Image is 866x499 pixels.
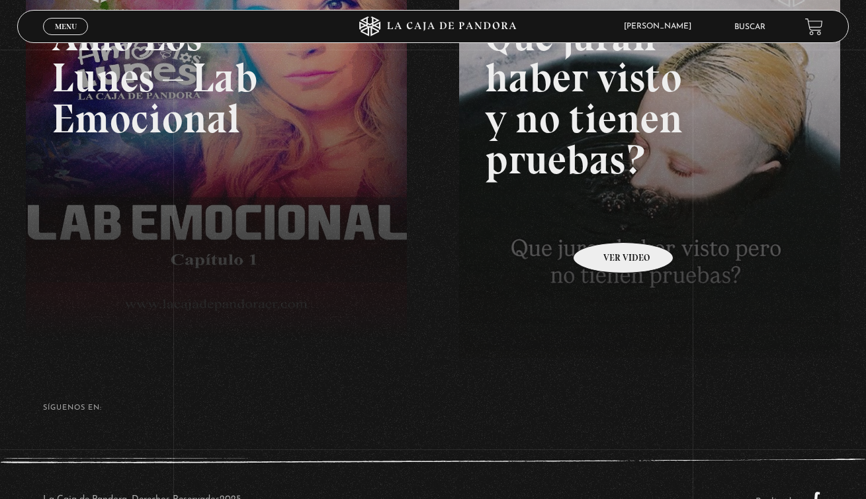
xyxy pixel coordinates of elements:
[50,34,81,43] span: Cerrar
[55,23,77,30] span: Menu
[43,404,822,412] h4: SÍguenos en:
[617,23,705,30] span: [PERSON_NAME]
[734,23,765,31] a: Buscar
[805,18,823,36] a: View your shopping cart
